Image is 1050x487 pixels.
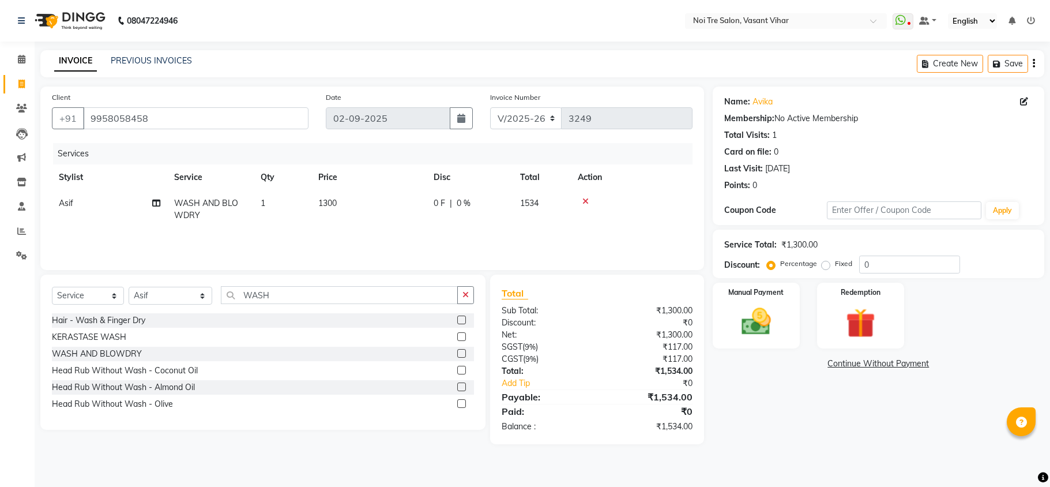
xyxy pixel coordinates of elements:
th: Qty [254,164,311,190]
span: CGST [502,354,523,364]
img: _gift.svg [837,305,885,342]
div: Membership: [724,113,774,125]
span: 0 F [434,197,445,209]
span: | [450,197,452,209]
div: Head Rub Without Wash - Almond Oil [52,381,195,394]
th: Service [167,164,254,190]
span: SGST [502,342,522,352]
span: 1300 [318,198,337,208]
label: Date [326,92,341,103]
div: ₹0 [597,317,701,329]
div: Paid: [493,404,597,418]
div: ₹117.00 [597,353,701,365]
button: Save [988,55,1028,73]
div: Points: [724,179,750,192]
span: Total [502,287,528,299]
div: Last Visit: [724,163,763,175]
div: Net: [493,329,597,341]
div: ₹1,300.00 [597,305,701,317]
div: Balance : [493,421,597,433]
div: Discount: [493,317,597,329]
span: 0 % [457,197,471,209]
div: Payable: [493,390,597,404]
label: Redemption [841,287,880,298]
a: Continue Without Payment [715,358,1042,370]
div: ₹1,534.00 [597,365,701,377]
div: ₹0 [614,377,701,389]
div: Total Visits: [724,129,770,141]
label: Client [52,92,70,103]
div: ₹1,300.00 [781,239,818,251]
div: Discount: [724,259,760,271]
b: 08047224946 [127,5,178,37]
th: Price [311,164,427,190]
div: ₹1,534.00 [597,421,701,433]
span: 9% [525,354,536,364]
div: ₹1,300.00 [597,329,701,341]
div: 0 [752,179,757,192]
div: 0 [774,146,778,158]
label: Invoice Number [490,92,540,103]
span: Asif [59,198,73,208]
div: Head Rub Without Wash - Coconut Oil [52,365,198,377]
button: Create New [917,55,983,73]
button: +91 [52,107,84,129]
span: WASH AND BLOWDRY [174,198,238,220]
div: No Active Membership [724,113,1033,125]
a: PREVIOUS INVOICES [111,55,192,66]
div: ₹117.00 [597,341,701,353]
div: Name: [724,96,750,108]
th: Total [513,164,571,190]
th: Action [571,164,693,190]
div: [DATE] [765,163,790,175]
div: Total: [493,365,597,377]
div: ₹0 [597,404,701,418]
a: INVOICE [54,51,97,72]
input: Search or Scan [221,286,458,304]
th: Disc [427,164,513,190]
div: Service Total: [724,239,777,251]
a: Add Tip [493,377,614,389]
div: ( ) [493,341,597,353]
div: Card on file: [724,146,771,158]
div: Coupon Code [724,204,827,216]
div: Sub Total: [493,305,597,317]
div: Head Rub Without Wash - Olive [52,398,173,410]
div: 1 [772,129,777,141]
th: Stylist [52,164,167,190]
div: ₹1,534.00 [597,390,701,404]
label: Percentage [780,259,817,269]
div: ( ) [493,353,597,365]
span: 1534 [520,198,539,208]
div: WASH AND BLOWDRY [52,348,142,360]
label: Manual Payment [728,287,784,298]
div: KERASTASE WASH [52,331,126,343]
a: Avika [752,96,773,108]
span: 1 [261,198,265,208]
img: logo [29,5,108,37]
iframe: chat widget [1002,441,1038,475]
button: Apply [986,202,1019,219]
span: 9% [525,342,536,351]
label: Fixed [835,259,852,269]
img: _cash.svg [732,305,780,339]
input: Search by Name/Mobile/Email/Code [83,107,308,129]
div: Services [53,143,701,164]
input: Enter Offer / Coupon Code [827,201,981,219]
div: Hair - Wash & Finger Dry [52,314,145,327]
